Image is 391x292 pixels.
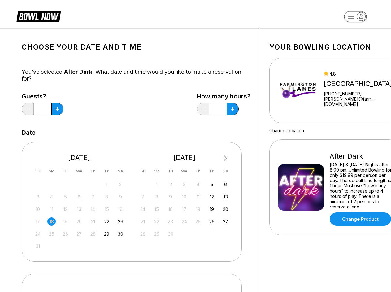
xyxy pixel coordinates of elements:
[153,180,161,189] div: Not available Monday, September 1st, 2025
[102,167,111,175] div: Fr
[208,205,216,213] div: Choose Friday, September 19th, 2025
[139,217,147,226] div: Not available Sunday, September 21st, 2025
[31,154,127,162] div: [DATE]
[34,205,42,213] div: Not available Sunday, August 10th, 2025
[47,205,56,213] div: Not available Monday, August 11th, 2025
[47,217,56,226] div: Not available Monday, August 18th, 2025
[221,217,230,226] div: Choose Saturday, September 27th, 2025
[180,180,189,189] div: Not available Wednesday, September 3rd, 2025
[153,205,161,213] div: Not available Monday, September 15th, 2025
[194,217,202,226] div: Not available Thursday, September 25th, 2025
[221,180,230,189] div: Choose Saturday, September 6th, 2025
[221,153,231,163] button: Next Month
[180,205,189,213] div: Not available Wednesday, September 17th, 2025
[194,193,202,201] div: Not available Thursday, September 11th, 2025
[278,67,318,114] img: Farmington Lanes
[89,205,97,213] div: Not available Thursday, August 14th, 2025
[166,180,175,189] div: Not available Tuesday, September 2nd, 2025
[75,167,83,175] div: We
[194,167,202,175] div: Th
[89,167,97,175] div: Th
[139,205,147,213] div: Not available Sunday, September 14th, 2025
[34,242,42,250] div: Not available Sunday, August 31st, 2025
[47,193,56,201] div: Not available Monday, August 4th, 2025
[330,212,391,226] a: Change Product
[102,230,111,238] div: Choose Friday, August 29th, 2025
[116,180,125,189] div: Not available Saturday, August 2nd, 2025
[75,193,83,201] div: Not available Wednesday, August 6th, 2025
[89,193,97,201] div: Not available Thursday, August 7th, 2025
[22,129,36,136] label: Date
[153,193,161,201] div: Not available Monday, September 8th, 2025
[139,193,147,201] div: Not available Sunday, September 7th, 2025
[102,217,111,226] div: Choose Friday, August 22nd, 2025
[75,230,83,238] div: Not available Wednesday, August 27th, 2025
[180,193,189,201] div: Not available Wednesday, September 10th, 2025
[138,180,231,238] div: month 2025-09
[22,68,250,82] div: You’ve selected ! What date and time would you like to make a reservation for?
[221,167,230,175] div: Sa
[116,217,125,226] div: Choose Saturday, August 23rd, 2025
[221,205,230,213] div: Choose Saturday, September 20th, 2025
[208,180,216,189] div: Choose Friday, September 5th, 2025
[89,217,97,226] div: Not available Thursday, August 21st, 2025
[180,167,189,175] div: We
[61,205,70,213] div: Not available Tuesday, August 12th, 2025
[137,154,232,162] div: [DATE]
[61,230,70,238] div: Not available Tuesday, August 26th, 2025
[139,167,147,175] div: Su
[180,217,189,226] div: Not available Wednesday, September 24th, 2025
[102,193,111,201] div: Not available Friday, August 8th, 2025
[153,167,161,175] div: Mo
[208,193,216,201] div: Choose Friday, September 12th, 2025
[116,167,125,175] div: Sa
[194,205,202,213] div: Not available Thursday, September 18th, 2025
[34,193,42,201] div: Not available Sunday, August 3rd, 2025
[166,230,175,238] div: Not available Tuesday, September 30th, 2025
[89,230,97,238] div: Not available Thursday, August 28th, 2025
[75,205,83,213] div: Not available Wednesday, August 13th, 2025
[166,217,175,226] div: Not available Tuesday, September 23rd, 2025
[153,217,161,226] div: Not available Monday, September 22nd, 2025
[221,193,230,201] div: Choose Saturday, September 13th, 2025
[208,217,216,226] div: Choose Friday, September 26th, 2025
[116,230,125,238] div: Choose Saturday, August 30th, 2025
[116,205,125,213] div: Not available Saturday, August 16th, 2025
[166,205,175,213] div: Not available Tuesday, September 16th, 2025
[269,128,304,133] a: Change Location
[153,230,161,238] div: Not available Monday, September 29th, 2025
[64,68,92,75] span: After Dark
[61,167,70,175] div: Tu
[139,230,147,238] div: Not available Sunday, September 28th, 2025
[34,217,42,226] div: Not available Sunday, August 17th, 2025
[197,93,250,100] label: How many hours?
[34,167,42,175] div: Su
[166,193,175,201] div: Not available Tuesday, September 9th, 2025
[116,193,125,201] div: Not available Saturday, August 9th, 2025
[34,230,42,238] div: Not available Sunday, August 24th, 2025
[47,167,56,175] div: Mo
[75,217,83,226] div: Not available Wednesday, August 20th, 2025
[102,180,111,189] div: Not available Friday, August 1st, 2025
[47,230,56,238] div: Not available Monday, August 25th, 2025
[278,164,324,211] img: After Dark
[102,205,111,213] div: Not available Friday, August 15th, 2025
[22,93,63,100] label: Guests?
[22,43,250,51] h1: Choose your Date and time
[33,180,126,251] div: month 2025-08
[61,193,70,201] div: Not available Tuesday, August 5th, 2025
[166,167,175,175] div: Tu
[61,217,70,226] div: Not available Tuesday, August 19th, 2025
[194,180,202,189] div: Not available Thursday, September 4th, 2025
[208,167,216,175] div: Fr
